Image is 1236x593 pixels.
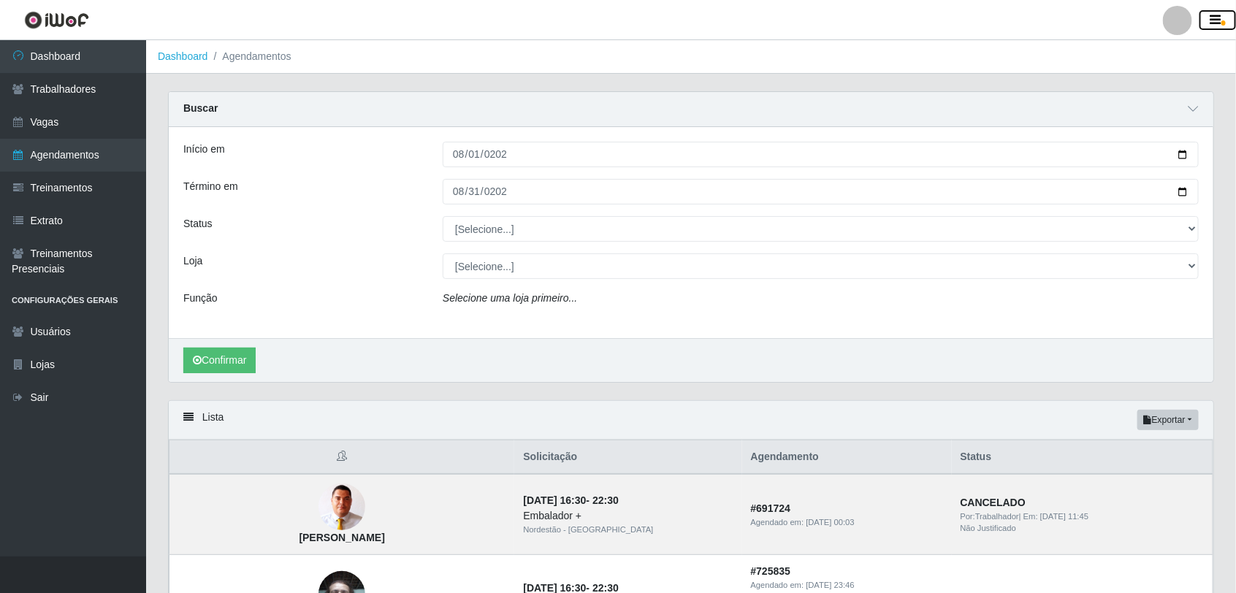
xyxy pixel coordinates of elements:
[158,50,208,62] a: Dashboard
[961,497,1026,508] strong: CANCELADO
[300,532,385,543] strong: [PERSON_NAME]
[523,494,586,506] time: [DATE] 16:30
[523,508,733,524] div: Embalador +
[806,581,854,589] time: [DATE] 23:46
[514,440,741,475] th: Solicitação
[443,179,1199,204] input: 00/00/0000
[208,49,291,64] li: Agendamentos
[183,291,218,306] label: Função
[1137,410,1199,430] button: Exportar
[523,524,733,536] div: Nordestão - [GEOGRAPHIC_DATA]
[183,142,225,157] label: Início em
[146,40,1236,74] nav: breadcrumb
[183,102,218,114] strong: Buscar
[24,11,89,29] img: CoreUI Logo
[318,483,365,531] img: Erik Amancio Da Silva
[183,348,256,373] button: Confirmar
[183,216,213,232] label: Status
[443,142,1199,167] input: 00/00/0000
[751,565,791,577] strong: # 725835
[523,494,618,506] strong: -
[751,579,943,592] div: Agendado em:
[169,401,1213,440] div: Lista
[952,440,1213,475] th: Status
[183,179,238,194] label: Término em
[443,292,577,304] i: Selecione uma loja primeiro...
[806,518,854,527] time: [DATE] 00:03
[592,494,619,506] time: 22:30
[961,522,1204,535] div: Não Justificado
[183,253,202,269] label: Loja
[751,516,943,529] div: Agendado em:
[961,510,1204,523] div: | Em:
[751,502,791,514] strong: # 691724
[742,440,952,475] th: Agendamento
[1040,512,1088,521] time: [DATE] 11:45
[961,512,1019,521] span: Por: Trabalhador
